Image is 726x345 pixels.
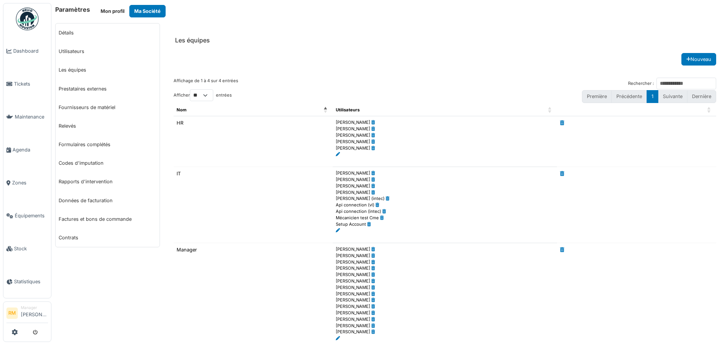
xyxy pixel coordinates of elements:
[6,305,48,323] a: RM Manager[PERSON_NAME]
[14,278,48,285] span: Statistiques
[582,90,716,103] nav: pagination
[336,265,554,272] li: [PERSON_NAME]
[336,278,554,284] li: [PERSON_NAME]
[3,100,51,133] a: Maintenance
[56,61,160,79] a: Les équipes
[324,104,328,116] span: Nom: Activate to invert sorting
[56,228,160,247] a: Contrats
[336,126,554,132] li: [PERSON_NAME]
[96,5,129,17] button: Mon profil
[16,8,39,30] img: Badge_color-CXgf-gQk.svg
[56,80,160,98] a: Prestataires externes
[55,6,90,13] h6: Paramètres
[56,42,160,61] a: Utilisateurs
[647,90,658,103] button: 1
[3,133,51,166] a: Agenda
[21,305,48,321] li: [PERSON_NAME]
[3,34,51,67] a: Dashboard
[707,104,712,116] span: : Activate to sort
[56,210,160,228] a: Factures et bons de commande
[56,23,160,42] a: Détails
[56,154,160,172] a: Codes d'imputation
[336,189,554,196] li: [PERSON_NAME]
[336,310,554,316] li: [PERSON_NAME]
[12,179,48,186] span: Zones
[174,89,232,101] label: Afficher entrées
[336,253,554,259] li: [PERSON_NAME]
[336,202,554,208] li: Api connection (vl)
[3,232,51,265] a: Stock
[3,199,51,232] a: Équipements
[336,195,554,202] li: [PERSON_NAME] (intec)
[3,166,51,199] a: Zones
[336,284,554,291] li: [PERSON_NAME]
[336,303,554,310] li: [PERSON_NAME]
[3,67,51,100] a: Tickets
[56,191,160,210] a: Données de facturation
[177,107,186,112] span: Nom
[12,146,48,153] span: Agenda
[56,135,160,154] a: Formulaires complétés
[14,80,48,87] span: Tickets
[13,47,48,55] span: Dashboard
[175,37,210,44] h6: Les équipes
[336,139,554,145] li: [PERSON_NAME]
[336,221,554,228] li: Setup Account
[681,53,716,66] button: Nouveau
[548,104,552,116] span: Utilisateurs: Activate to sort
[336,291,554,297] li: [PERSON_NAME]
[15,113,48,120] span: Maintenance
[3,265,51,298] a: Statistiques
[336,316,554,323] li: [PERSON_NAME]
[56,98,160,117] a: Fournisseurs de matériel
[190,89,213,101] select: Afficherentrées
[336,259,554,265] li: [PERSON_NAME]
[336,119,554,126] li: [PERSON_NAME]
[336,145,554,151] li: [PERSON_NAME]
[336,132,554,139] li: [PERSON_NAME]
[336,297,554,303] li: [PERSON_NAME]
[628,80,654,87] label: Rechercher :
[14,245,48,252] span: Stock
[336,170,554,176] li: [PERSON_NAME]
[336,246,554,253] li: [PERSON_NAME]
[336,176,554,183] li: [PERSON_NAME]
[336,329,554,335] li: [PERSON_NAME]
[174,116,333,167] td: HR
[15,212,48,219] span: Équipements
[21,305,48,311] div: Manager
[56,117,160,135] a: Relevés
[336,323,554,329] li: [PERSON_NAME]
[336,183,554,189] li: [PERSON_NAME]
[129,5,166,17] button: Ma Société
[336,208,554,215] li: Api connection (intec)
[6,308,18,319] li: RM
[174,167,333,243] td: IT
[336,107,360,112] span: Utilisateurs
[336,215,554,221] li: Mécanicien test Cme
[336,272,554,278] li: [PERSON_NAME]
[174,78,238,89] div: Affichage de 1 à 4 sur 4 entrées
[56,172,160,191] a: Rapports d'intervention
